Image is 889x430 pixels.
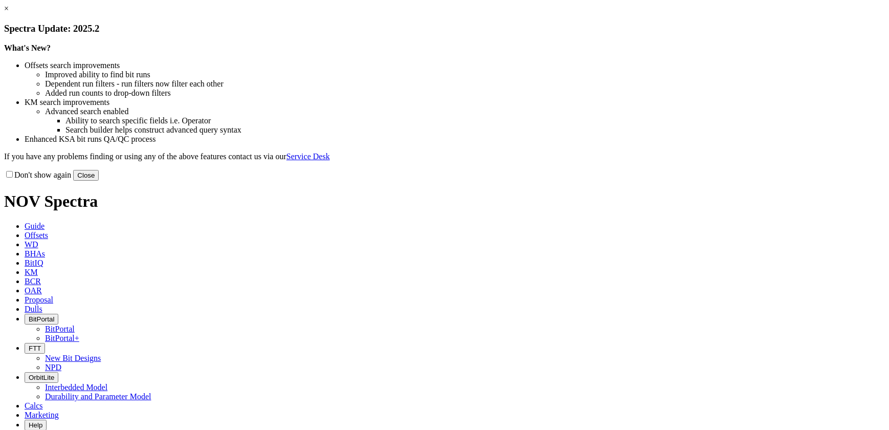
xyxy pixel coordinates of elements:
a: × [4,4,9,13]
a: BitPortal+ [45,334,79,342]
li: Added run counts to drop-down filters [45,89,885,98]
span: Offsets [25,231,48,240]
strong: What's New? [4,44,51,52]
a: Interbedded Model [45,383,107,392]
a: New Bit Designs [45,354,101,362]
a: Durability and Parameter Model [45,392,151,401]
li: Offsets search improvements [25,61,885,70]
h3: Spectra Update: 2025.2 [4,23,885,34]
li: Enhanced KSA bit runs QA/QC process [25,135,885,144]
span: BHAs [25,249,45,258]
span: Dulls [25,305,42,313]
li: Search builder helps construct advanced query syntax [65,125,885,135]
h1: NOV Spectra [4,192,885,211]
a: NPD [45,363,61,372]
li: Ability to search specific fields i.e. Operator [65,116,885,125]
li: Advanced search enabled [45,107,885,116]
input: Don't show again [6,171,13,178]
span: BCR [25,277,41,286]
li: Dependent run filters - run filters now filter each other [45,79,885,89]
span: BitIQ [25,259,43,267]
p: If you have any problems finding or using any of the above features contact us via our [4,152,885,161]
span: WD [25,240,38,249]
span: OAR [25,286,42,295]
label: Don't show again [4,170,71,179]
span: OrbitLite [29,374,54,381]
span: Proposal [25,295,53,304]
span: FTT [29,345,41,352]
span: Guide [25,222,45,230]
span: Calcs [25,401,43,410]
span: KM [25,268,38,276]
a: Service Desk [286,152,330,161]
span: Marketing [25,411,59,419]
li: KM search improvements [25,98,885,107]
a: BitPortal [45,325,75,333]
li: Improved ability to find bit runs [45,70,885,79]
button: Close [73,170,99,181]
span: Help [29,421,42,429]
span: BitPortal [29,315,54,323]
